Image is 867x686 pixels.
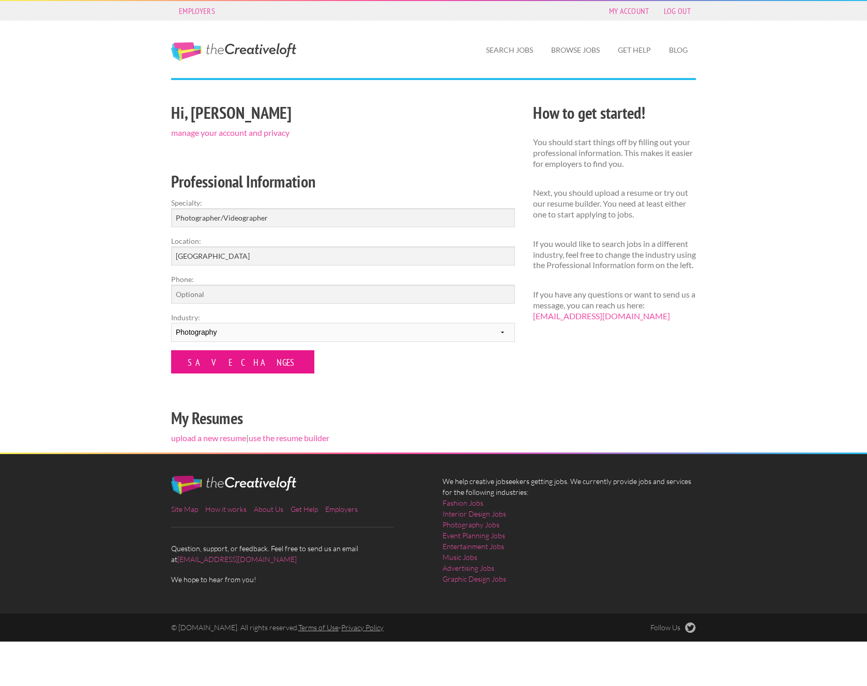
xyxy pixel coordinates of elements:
[533,239,696,271] p: If you would like to search jobs in a different industry, feel free to change the industry using ...
[171,101,515,124] h2: Hi, [PERSON_NAME]
[443,563,494,573] a: Advertising Jobs
[254,505,283,513] a: About Us
[171,433,246,443] a: upload a new resume
[443,519,499,530] a: Photography Jobs
[205,505,247,513] a: How it works
[171,236,515,246] label: Location:
[171,407,515,430] h2: My Resumes
[443,541,504,552] a: Entertainment Jobs
[543,38,608,62] a: Browse Jobs
[171,128,290,137] a: manage your account and privacy
[249,433,329,443] a: use the resume builder
[443,497,483,508] a: Fashion Jobs
[533,311,670,321] a: [EMAIL_ADDRESS][DOMAIN_NAME]
[174,4,220,18] a: Employers
[478,38,541,62] a: Search Jobs
[434,476,705,593] div: We help creative jobseekers getting jobs. We currently provide jobs and services for the followin...
[171,476,296,494] img: The Creative Loft
[171,42,296,61] a: The Creative Loft
[171,274,515,285] label: Phone:
[298,623,339,632] a: Terms of Use
[533,137,696,169] p: You should start things off by filling out your professional information. This makes it easier fo...
[171,285,515,304] input: Optional
[533,289,696,321] p: If you have any questions or want to send us a message, you can reach us here:
[341,623,384,632] a: Privacy Policy
[171,505,198,513] a: Site Map
[171,350,314,373] input: Save Changes
[604,4,655,18] a: My Account
[162,622,570,633] div: © [DOMAIN_NAME]. All rights reserved. -
[171,246,515,266] input: e.g. New York, NY
[661,38,696,62] a: Blog
[533,188,696,220] p: Next, you should upload a resume or try out our resume builder. You need at least either one to s...
[443,573,506,584] a: Graphic Design Jobs
[291,505,318,513] a: Get Help
[162,476,434,585] div: Question, support, or feedback. Feel free to send us an email at
[659,4,696,18] a: Log Out
[171,312,515,323] label: Industry:
[610,38,659,62] a: Get Help
[171,574,424,585] span: We hope to hear from you!
[325,505,358,513] a: Employers
[443,552,477,563] a: Music Jobs
[162,100,524,453] div: |
[533,101,696,124] h2: How to get started!
[171,197,515,208] label: Specialty:
[177,555,297,564] a: [EMAIL_ADDRESS][DOMAIN_NAME]
[443,508,506,519] a: Interior Design Jobs
[443,530,505,541] a: Event Planning Jobs
[171,170,515,193] h2: Professional Information
[650,622,696,633] a: Follow Us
